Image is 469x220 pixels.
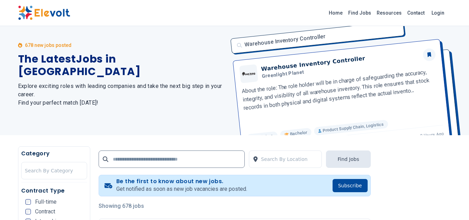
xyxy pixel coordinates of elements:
button: Find Jobs [326,150,370,168]
h5: Contract Type [21,187,87,195]
input: Full-time [25,199,31,205]
img: Elevolt [18,6,70,20]
p: Get notified as soon as new job vacancies are posted. [116,185,247,193]
h4: Be the first to know about new jobs. [116,178,247,185]
a: Contact [404,7,427,18]
span: Full-time [35,199,57,205]
a: Find Jobs [345,7,374,18]
h2: Explore exciting roles with leading companies and take the next big step in your career. Find you... [18,82,226,107]
p: 678 new jobs posted [25,42,72,49]
input: Contract [25,209,31,214]
a: Home [326,7,345,18]
h1: The Latest Jobs in [GEOGRAPHIC_DATA] [18,53,226,78]
h5: Category [21,149,87,158]
span: Contract [35,209,55,214]
iframe: Chat Widget [434,187,469,220]
a: Resources [374,7,404,18]
a: Login [427,6,449,20]
p: Showing 678 jobs [99,202,371,210]
button: Subscribe [333,179,368,192]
